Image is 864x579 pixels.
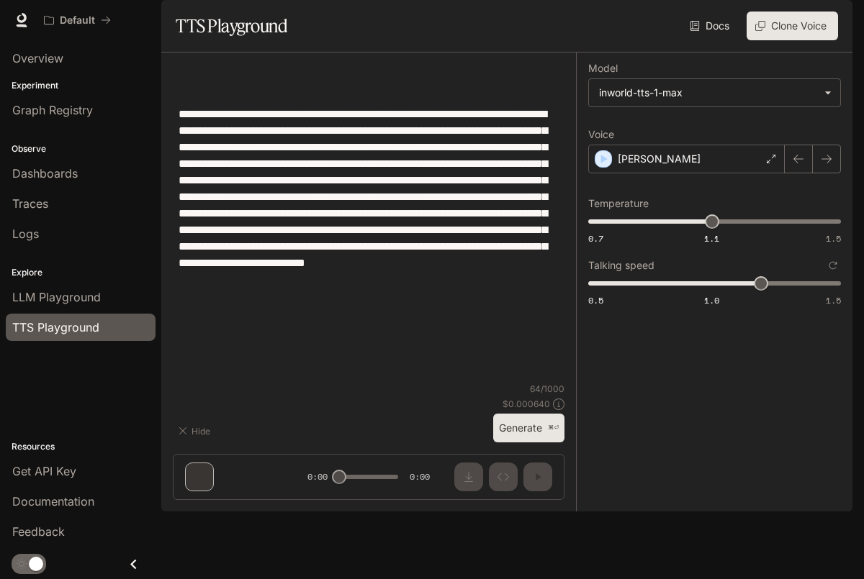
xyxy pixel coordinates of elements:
div: inworld-tts-1-max [599,86,817,100]
p: ⌘⏎ [548,424,559,432]
button: Clone Voice [747,12,838,40]
span: 1.5 [826,294,841,306]
div: inworld-tts-1-max [589,79,840,106]
h1: TTS Playground [176,12,287,40]
span: 1.1 [704,232,719,245]
p: Temperature [588,199,649,209]
p: $ 0.000640 [503,398,550,410]
p: Talking speed [588,260,654,270]
p: Voice [588,129,614,140]
span: 1.0 [704,294,719,306]
p: Default [60,14,95,27]
span: 0.5 [588,294,603,306]
span: 0.7 [588,232,603,245]
span: 1.5 [826,232,841,245]
p: 64 / 1000 [530,383,564,395]
button: Hide [173,419,219,442]
button: All workspaces [37,6,117,35]
button: Reset to default [825,257,841,273]
button: Generate⌘⏎ [493,414,564,443]
p: [PERSON_NAME] [618,152,701,166]
p: Model [588,63,618,73]
a: Docs [687,12,735,40]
